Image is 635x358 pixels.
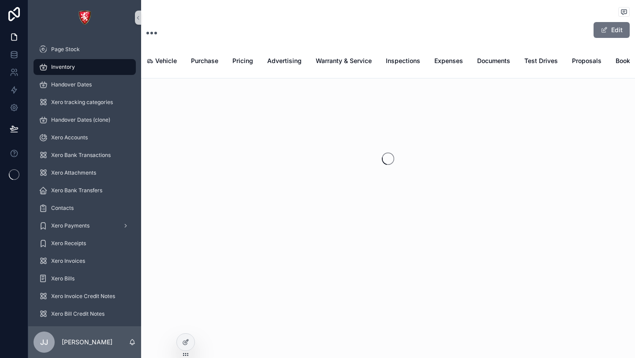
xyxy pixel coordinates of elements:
span: Proposals [572,56,601,65]
span: Test Drives [524,56,558,65]
a: Handover Dates (clone) [34,112,136,128]
a: Vehicle [146,53,177,71]
a: Proposals [572,53,601,71]
span: Advertising [267,56,302,65]
span: Page Stock [51,46,80,53]
a: Xero Invoice Credit Notes [34,288,136,304]
span: Handover Dates (clone) [51,116,110,123]
a: Xero tracking categories [34,94,136,110]
a: Xero Invoices [34,253,136,269]
span: Handover Dates [51,81,92,88]
a: Xero Payments [34,218,136,234]
span: Xero Attachments [51,169,96,176]
a: Xero Bills [34,271,136,287]
a: Inspections [386,53,420,71]
span: Inventory [51,63,75,71]
a: Advertising [267,53,302,71]
span: Inspections [386,56,420,65]
span: Xero tracking categories [51,99,113,106]
a: Inventory [34,59,136,75]
span: Xero Bank Transactions [51,152,111,159]
a: Purchase [191,53,218,71]
a: Test Drives [524,53,558,71]
div: scrollable content [28,35,141,326]
span: Xero Bank Transfers [51,187,102,194]
a: Xero Bank Transfers [34,183,136,198]
span: Warranty & Service [316,56,372,65]
p: [PERSON_NAME] [62,338,112,347]
a: Pricing [232,53,253,71]
span: Xero Invoice Credit Notes [51,293,115,300]
span: Xero Accounts [51,134,88,141]
img: App logo [78,11,92,25]
span: Xero Bills [51,275,75,282]
span: JJ [40,337,48,347]
span: Expenses [434,56,463,65]
span: Pricing [232,56,253,65]
a: Xero Attachments [34,165,136,181]
a: Xero Accounts [34,130,136,145]
span: Vehicle [155,56,177,65]
span: Xero Invoices [51,257,85,265]
span: Purchase [191,56,218,65]
a: Xero Receipts [34,235,136,251]
a: Page Stock [34,41,136,57]
a: Documents [477,53,510,71]
a: Xero Bill Credit Notes [34,306,136,322]
a: Handover Dates [34,77,136,93]
a: Expenses [434,53,463,71]
span: Xero Receipts [51,240,86,247]
span: Xero Payments [51,222,90,229]
span: Documents [477,56,510,65]
button: Edit [594,22,630,38]
a: Warranty & Service [316,53,372,71]
a: Xero Bank Transactions [34,147,136,163]
span: Xero Bill Credit Notes [51,310,105,317]
span: Contacts [51,205,74,212]
a: Contacts [34,200,136,216]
